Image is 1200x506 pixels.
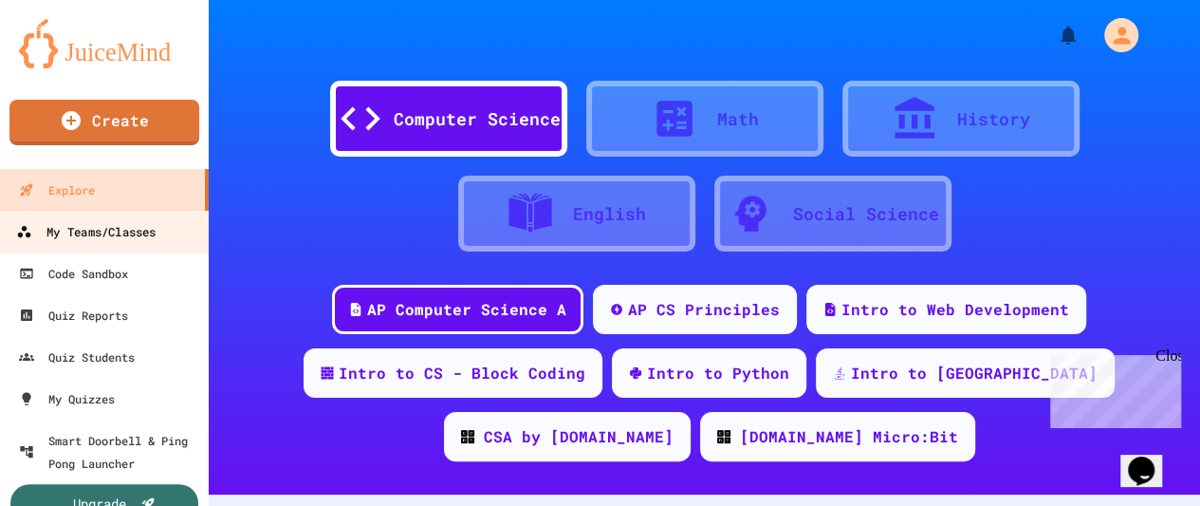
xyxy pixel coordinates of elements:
div: My Quizzes [19,387,115,410]
div: Intro to Python [647,362,789,384]
iframe: chat widget [1120,430,1181,487]
img: CODE_logo_RGB.png [717,430,730,443]
div: Computer Science [394,106,561,132]
div: Chat with us now!Close [8,8,131,121]
img: CODE_logo_RGB.png [461,430,474,443]
iframe: chat widget [1043,347,1181,428]
div: Math [717,106,759,132]
div: Smart Doorbell & Ping Pong Launcher [19,429,201,475]
div: Social Science [793,201,939,227]
div: Quiz Students [19,346,135,368]
div: AP Computer Science A [367,298,566,321]
div: Quiz Reports [19,304,128,327]
div: Code Sandbox [19,262,128,285]
div: Intro to [GEOGRAPHIC_DATA] [851,362,1098,384]
div: CSA by [DOMAIN_NAME] [484,425,674,448]
div: Intro to Web Development [841,298,1069,321]
div: History [957,106,1030,132]
div: English [573,201,646,227]
div: Explore [19,178,95,201]
div: My Notifications [1022,19,1084,51]
div: My Account [1084,13,1143,57]
img: logo-orange.svg [19,19,190,68]
div: [DOMAIN_NAME] Micro:Bit [740,425,958,448]
div: My Teams/Classes [16,220,156,244]
a: Create [9,100,199,145]
div: AP CS Principles [628,298,780,321]
div: Intro to CS - Block Coding [339,362,585,384]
